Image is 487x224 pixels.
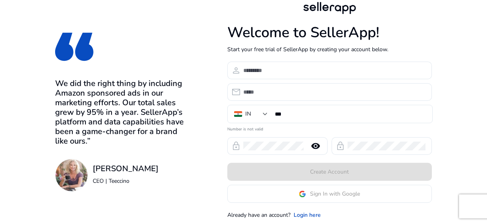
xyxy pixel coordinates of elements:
[227,45,432,54] p: Start your free trial of SellerApp by creating your account below.
[336,141,345,151] span: lock
[231,66,241,75] span: person
[227,24,432,41] h1: Welcome to SellerApp!
[55,79,191,146] h3: We did the right thing by including Amazon sponsored ads in our marketing efforts. Our total sale...
[245,110,251,118] div: IN
[306,141,325,151] mat-icon: remove_red_eye
[231,87,241,97] span: email
[227,124,432,132] mat-error: Number is not valid
[93,177,159,185] p: CEO | Teeccino
[227,211,290,219] p: Already have an account?
[294,211,321,219] a: Login here
[231,141,241,151] span: lock
[93,164,159,174] h3: [PERSON_NAME]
